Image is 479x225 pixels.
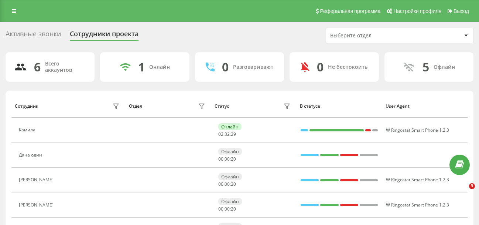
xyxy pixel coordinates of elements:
div: 6 [34,60,41,74]
div: Не беспокоить [328,64,367,70]
span: 20 [231,206,236,212]
span: 00 [218,181,223,187]
span: 20 [231,156,236,162]
div: Отдел [129,104,142,109]
span: 00 [225,206,230,212]
span: 20 [231,181,236,187]
div: Онлайн [149,64,170,70]
span: Настройки профиля [393,8,441,14]
span: 00 [225,156,230,162]
div: : : [218,132,236,137]
iframe: Intercom live chat [454,183,472,201]
div: Офлайн [218,198,242,205]
span: 02 [218,131,223,137]
span: 00 [218,156,223,162]
div: : : [218,157,236,162]
div: [PERSON_NAME] [19,202,55,208]
span: Реферальная программа [320,8,380,14]
span: W Ringostat Smart Phone 1.2.3 [386,177,449,183]
div: : : [218,206,236,212]
div: Офлайн [434,64,455,70]
div: Сотрудник [15,104,38,109]
span: 29 [231,131,236,137]
div: Камила [19,127,37,132]
span: Выход [454,8,469,14]
div: Выберите отдел [330,33,418,39]
div: [PERSON_NAME] [19,177,55,182]
div: Дана один [19,152,44,158]
div: Всего аккаунтов [45,61,86,73]
span: 32 [225,131,230,137]
span: 00 [218,206,223,212]
div: : : [218,182,236,187]
span: 00 [225,181,230,187]
span: W Ringostat Smart Phone 1.2.3 [386,202,449,208]
div: Статус [215,104,229,109]
div: 0 [222,60,229,74]
span: W Ringostat Smart Phone 1.2.3 [386,127,449,133]
div: User Agent [386,104,464,109]
div: 0 [317,60,324,74]
div: Сотрудники проекта [70,30,138,41]
div: Онлайн [218,123,242,130]
div: Офлайн [218,173,242,180]
div: В статусе [300,104,379,109]
div: Офлайн [218,148,242,155]
div: 5 [422,60,429,74]
div: Разговаривают [233,64,273,70]
div: Активные звонки [6,30,61,41]
div: 1 [138,60,145,74]
span: 3 [469,183,475,189]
